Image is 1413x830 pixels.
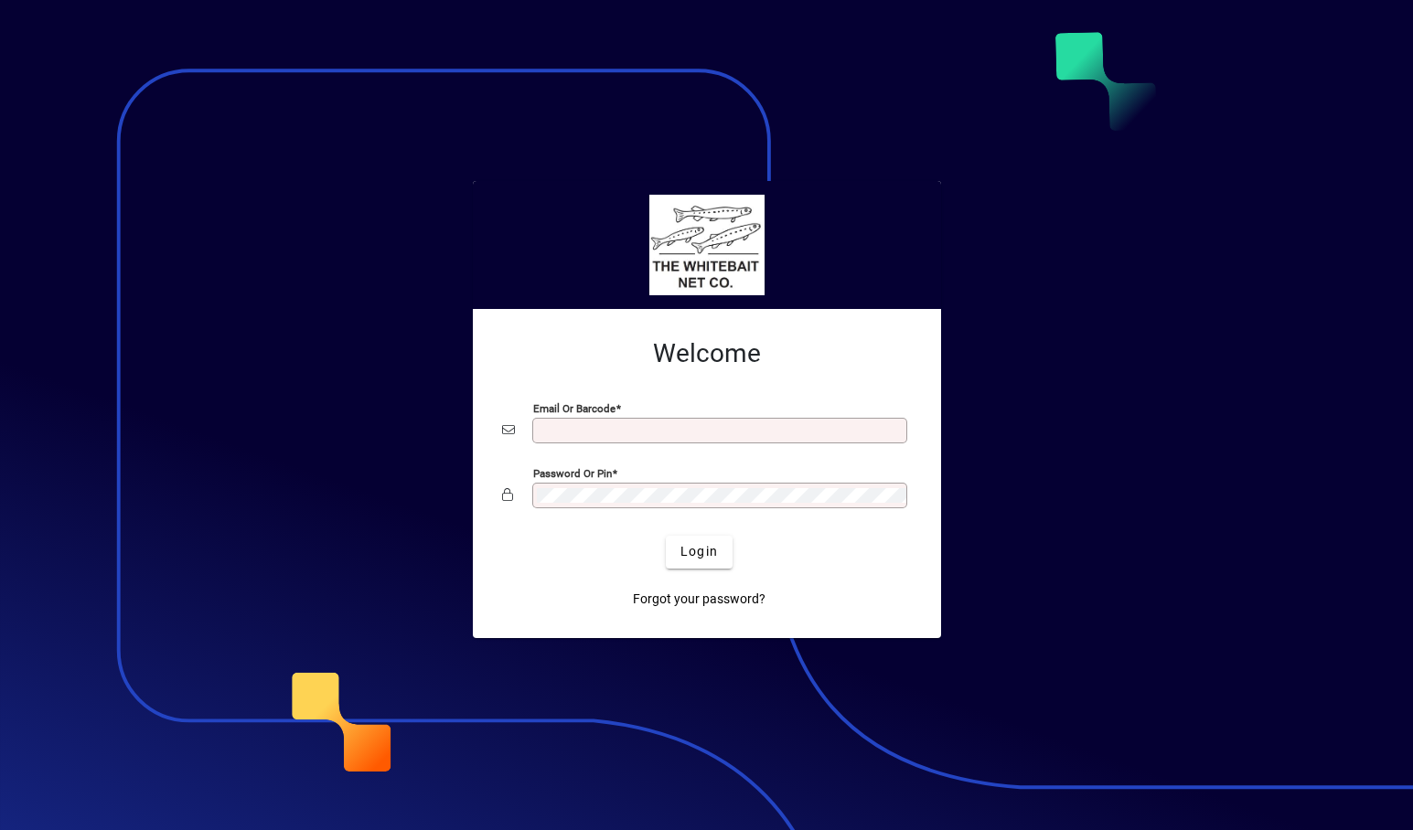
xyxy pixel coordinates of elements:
mat-label: Email or Barcode [533,401,616,414]
mat-label: Password or Pin [533,466,612,479]
span: Forgot your password? [633,590,765,609]
button: Login [666,536,733,569]
span: Login [680,542,718,561]
h2: Welcome [502,338,912,369]
a: Forgot your password? [626,583,773,616]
